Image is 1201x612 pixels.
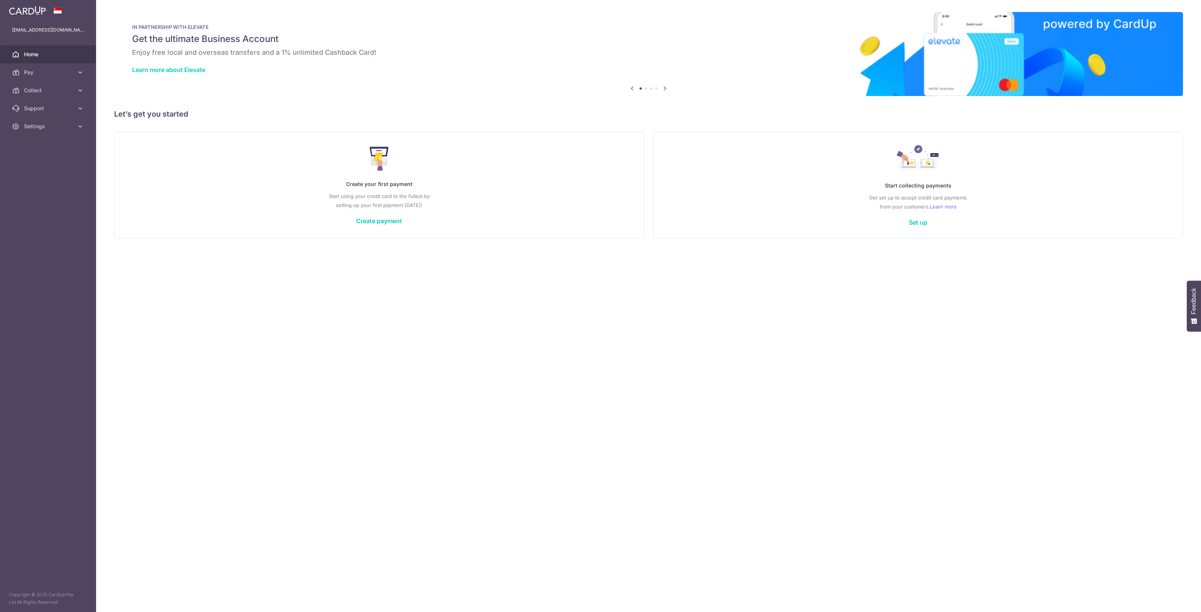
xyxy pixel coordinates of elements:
[930,202,957,211] a: Learn more
[1187,280,1201,331] button: Feedback - Show survey
[909,219,927,226] a: Set up
[24,69,74,76] span: Pay
[897,145,939,172] img: Collect Payment
[668,193,1168,211] p: Get set up to accept credit card payments from your customers.
[114,12,1183,96] img: Renovation banner
[114,108,1183,120] h5: Let’s get you started
[1190,288,1197,314] span: Feedback
[24,105,74,112] span: Support
[12,26,84,34] p: [EMAIL_ADDRESS][DOMAIN_NAME]
[132,48,1165,57] h6: Enjoy free local and overseas transfers and a 1% unlimited Cashback Card!
[9,6,46,15] img: CardUp
[24,123,74,130] span: Settings
[24,87,74,94] span: Collect
[1153,589,1193,608] iframe: Opens a widget where you can find more information
[24,51,74,58] span: Home
[129,192,629,210] p: Start using your credit card to the fullest by setting up your first payment [DATE]!
[356,217,402,225] a: Create payment
[132,24,1165,30] p: IN PARTNERSHIP WITH ELEVATE
[129,180,629,189] p: Create your first payment
[132,66,205,73] a: Learn more about Elevate
[668,181,1168,190] p: Start collecting payments
[370,147,389,171] img: Make Payment
[132,33,1165,45] h5: Get the ultimate Business Account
